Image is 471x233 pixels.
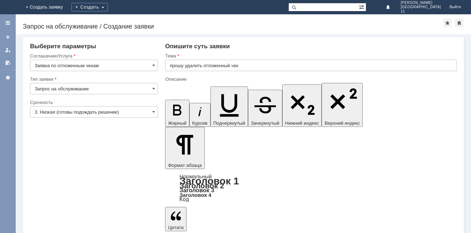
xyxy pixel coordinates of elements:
[359,3,366,10] span: Расширенный поиск
[179,173,212,179] a: Нормальный
[71,3,108,11] div: Создать
[30,54,157,58] div: Соглашение/Услуга
[2,31,14,43] a: Создать заявку
[168,120,187,126] span: Жирный
[168,163,202,168] span: Формат абзаца
[210,86,248,127] button: Подчеркнутый
[401,9,441,14] span: 11
[165,127,204,169] button: Формат абзаца
[455,19,463,27] div: Сделать домашней страницей
[30,43,96,50] span: Выберите параметры
[2,57,14,69] a: Мои согласования
[179,175,239,187] a: Заголовок 1
[322,83,363,127] button: Верхний индекс
[401,1,441,5] span: [PERSON_NAME]
[30,77,157,81] div: Тип заявки
[2,44,14,56] a: Мои заявки
[165,77,455,81] div: Описание
[179,196,189,203] a: Код
[213,120,245,126] span: Подчеркнутый
[23,23,443,30] div: Запрос на обслуживание / Создание заявки
[401,5,441,9] span: [GEOGRAPHIC_DATA]
[165,100,189,127] button: Жирный
[165,174,457,202] div: Формат абзаца
[30,100,157,105] div: Срочность
[251,120,279,126] span: Зачеркнутый
[179,182,224,190] a: Заголовок 2
[165,207,187,231] button: Цитата
[165,54,455,58] div: Тема
[285,120,319,126] span: Нижний индекс
[189,103,210,127] button: Курсив
[168,225,184,230] span: Цитата
[443,19,452,27] div: Добавить в избранное
[192,120,208,126] span: Курсив
[179,187,214,193] a: Заголовок 3
[165,43,230,50] span: Опишите суть заявки
[248,90,282,127] button: Зачеркнутый
[179,192,211,198] a: Заголовок 4
[282,84,322,127] button: Нижний индекс
[324,120,360,126] span: Верхний индекс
